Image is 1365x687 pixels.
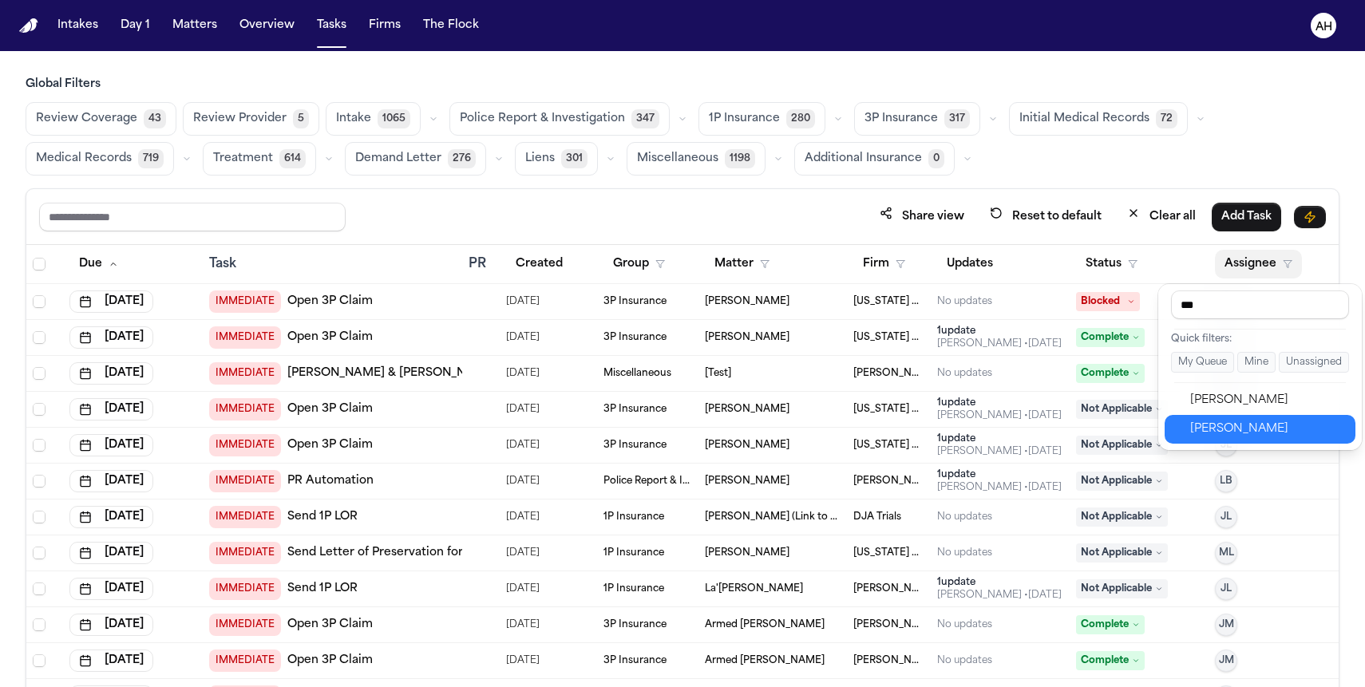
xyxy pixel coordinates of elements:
button: Unassigned [1279,352,1349,373]
button: Assignee [1215,250,1302,278]
button: Mine [1237,352,1276,373]
div: Assignee [1158,284,1362,450]
div: [PERSON_NAME] [1190,391,1346,410]
div: [PERSON_NAME] [1190,420,1346,439]
div: Quick filters: [1171,333,1349,345]
button: My Queue [1171,352,1234,373]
